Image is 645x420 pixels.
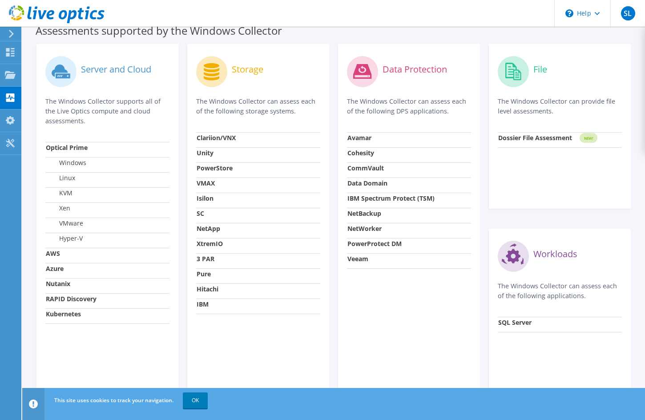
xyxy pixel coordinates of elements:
label: Linux [46,174,75,182]
p: The Windows Collector can assess each of the following DPS applications. [347,97,471,116]
tspan: NEW! [584,136,593,141]
label: Hyper-V [46,234,83,243]
label: Data Protection [383,65,447,74]
strong: PowerProtect DM [347,239,402,248]
strong: CommVault [347,164,384,172]
strong: NetBackup [347,209,381,218]
strong: SQL Server [498,318,532,327]
label: Windows [46,158,86,167]
label: File [533,65,547,74]
svg: \n [565,9,573,17]
strong: Kubernetes [46,310,81,318]
strong: 3 PAR [197,254,214,263]
strong: IBM [197,300,209,308]
strong: Isilon [197,194,214,202]
label: Server and Cloud [81,65,151,74]
strong: Hitachi [197,285,218,293]
strong: Optical Prime [46,143,88,152]
label: KVM [46,189,73,198]
p: The Windows Collector can assess each of the following applications. [498,281,622,301]
strong: Azure [46,264,64,273]
label: Workloads [533,250,577,258]
strong: XtremIO [197,239,223,248]
p: The Windows Collector can provide file level assessments. [498,97,622,116]
strong: IBM Spectrum Protect (TSM) [347,194,435,202]
strong: Veeam [347,254,368,263]
label: Xen [46,204,70,213]
strong: Avamar [347,133,371,142]
label: Storage [232,65,263,74]
a: OK [183,392,208,408]
strong: NetApp [197,224,220,233]
strong: NetWorker [347,224,382,233]
span: This site uses cookies to track your navigation. [54,396,173,404]
strong: PowerStore [197,164,233,172]
label: Assessments supported by the Windows Collector [36,26,282,35]
strong: Dossier File Assessment [498,133,572,142]
p: The Windows Collector supports all of the Live Optics compute and cloud assessments. [45,97,169,126]
strong: Clariion/VNX [197,133,236,142]
strong: SC [197,209,204,218]
strong: RAPID Discovery [46,295,97,303]
strong: Nutanix [46,279,70,288]
strong: Data Domain [347,179,387,187]
strong: AWS [46,249,60,258]
label: VMware [46,219,83,228]
strong: Pure [197,270,211,278]
p: The Windows Collector can assess each of the following storage systems. [196,97,320,116]
span: SL [621,6,635,20]
strong: Unity [197,149,214,157]
strong: Cohesity [347,149,374,157]
strong: VMAX [197,179,215,187]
